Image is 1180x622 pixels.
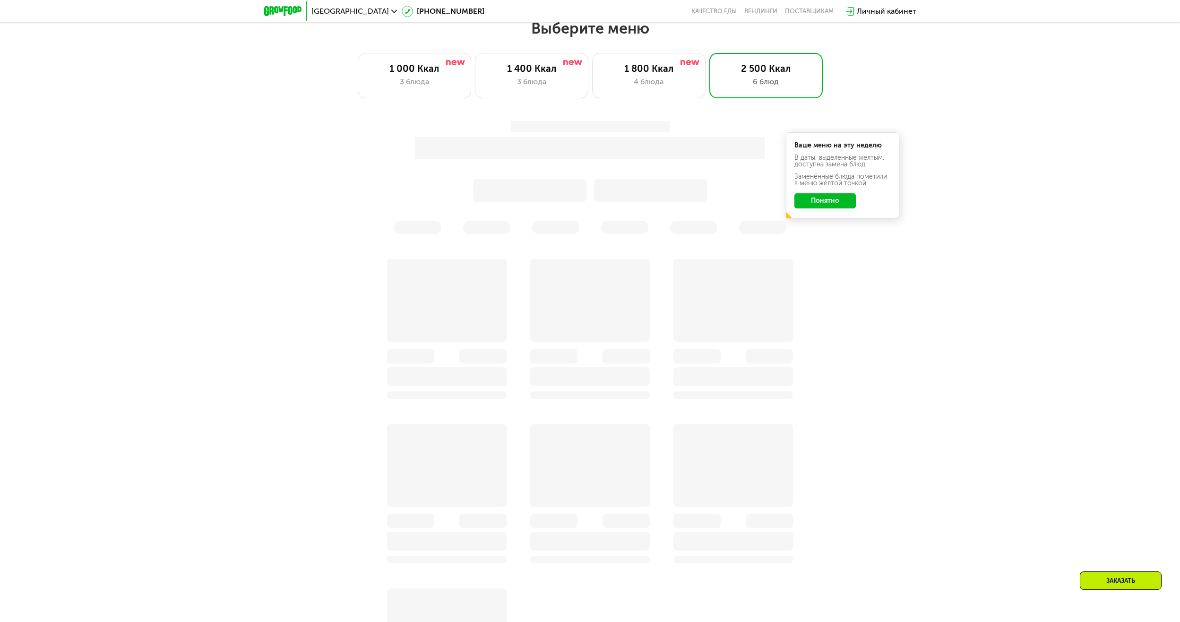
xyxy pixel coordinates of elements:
div: Ваше меню на эту неделю [794,142,891,149]
a: Качество еды [691,8,737,15]
div: 1 000 Ккал [368,63,461,74]
button: Понятно [794,193,856,208]
h2: Выберите меню [30,19,1150,38]
div: 4 блюда [602,76,696,87]
div: 3 блюда [485,76,578,87]
span: [GEOGRAPHIC_DATA] [311,8,389,15]
div: В даты, выделенные желтым, доступна замена блюд. [794,155,891,168]
div: 6 блюд [719,76,813,87]
div: 1 800 Ккал [602,63,696,74]
div: Заменённые блюда пометили в меню жёлтой точкой. [794,173,891,187]
div: 2 500 Ккал [719,63,813,74]
div: Заказать [1080,571,1162,590]
a: [PHONE_NUMBER] [402,6,484,17]
a: Вендинги [744,8,777,15]
div: поставщикам [785,8,834,15]
div: 1 400 Ккал [485,63,578,74]
div: Личный кабинет [857,6,916,17]
div: 3 блюда [368,76,461,87]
